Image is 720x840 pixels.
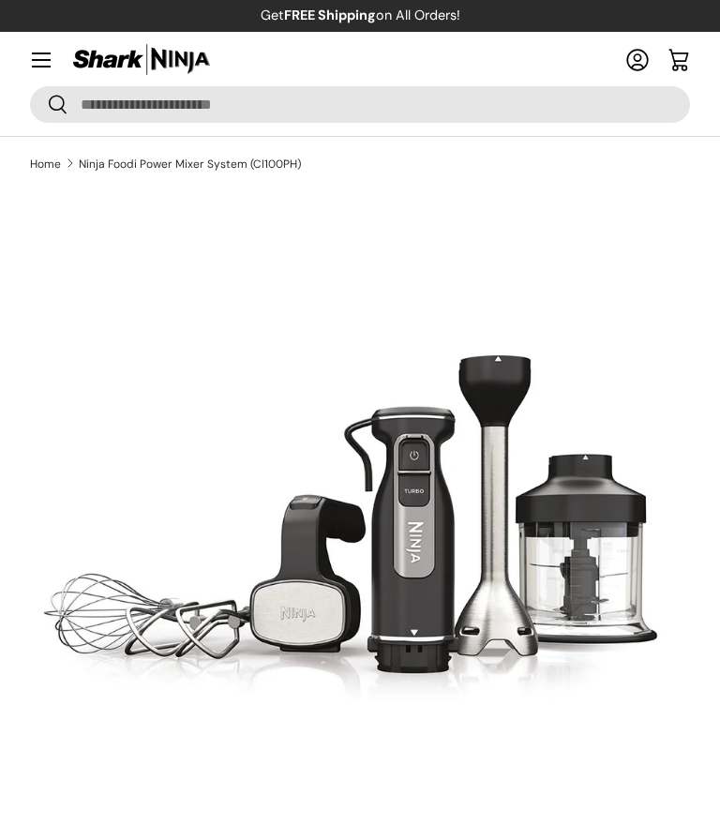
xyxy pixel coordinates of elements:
img: Shark Ninja Philippines [71,41,212,78]
a: Home [30,158,61,170]
strong: FREE Shipping [284,7,376,23]
nav: Breadcrumbs [30,156,690,172]
p: Get on All Orders! [261,6,460,26]
a: Ninja Foodi Power Mixer System (CI100PH) [79,158,301,170]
